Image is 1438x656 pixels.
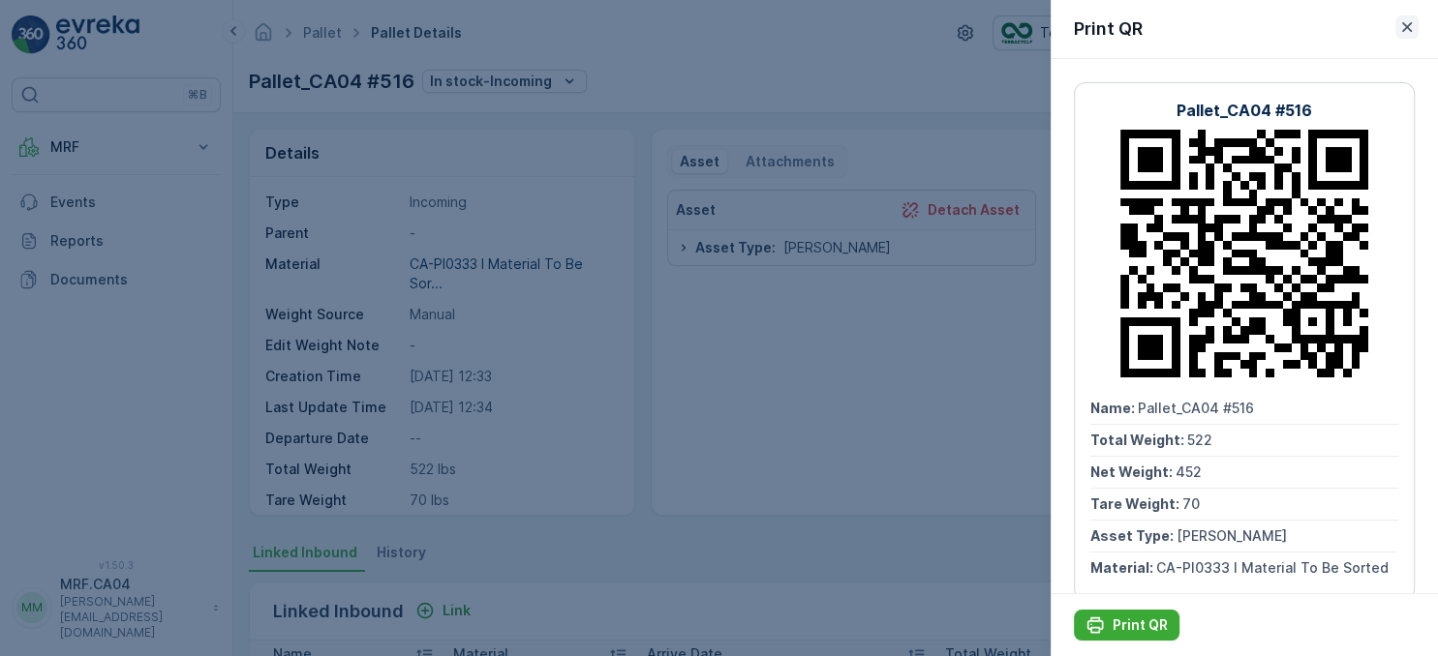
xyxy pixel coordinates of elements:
[1176,463,1202,480] span: 452
[1090,432,1187,448] span: Total Weight :
[1156,559,1389,576] span: CA-PI0333 I Material To Be Sorted
[1113,615,1168,635] p: Print QR
[1090,400,1138,416] span: Name :
[1187,432,1212,448] span: 522
[1177,99,1312,122] p: Pallet_CA04 #516
[1074,610,1179,641] button: Print QR
[1177,527,1287,544] span: [PERSON_NAME]
[1090,495,1182,512] span: Tare Weight :
[1138,400,1254,416] span: Pallet_CA04 #516
[1074,15,1143,43] p: Print QR
[1090,559,1156,576] span: Material :
[1090,463,1176,480] span: Net Weight :
[1182,495,1200,512] span: 70
[1090,527,1177,544] span: Asset Type :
